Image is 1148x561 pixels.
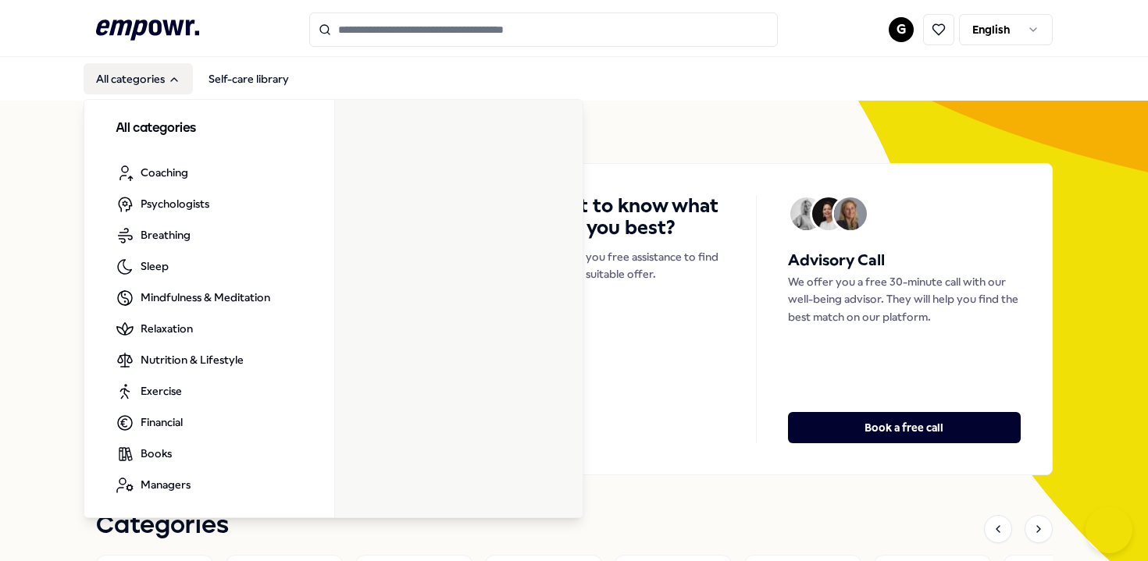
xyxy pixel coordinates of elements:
a: Sleep [103,251,181,282]
span: Psychologists [141,195,209,212]
a: Financial [103,407,195,439]
input: Search for products, categories or subcategories [309,12,778,47]
a: Self-care library [196,63,301,94]
h5: Advisory Call [788,248,1021,273]
nav: Main [84,63,301,94]
a: Mindfulness & Meditation [103,282,283,314]
span: Breathing [141,226,191,243]
span: Financial [141,414,183,431]
span: Sleep [141,257,169,275]
a: Breathing [103,220,203,251]
div: All categories [84,100,584,520]
span: Books [141,445,172,462]
span: Relaxation [141,320,193,337]
h4: Want to know what suits you best? [538,195,724,239]
h1: Categories [96,506,229,545]
span: Mindfulness & Meditation [141,289,270,306]
span: Exercise [141,382,182,399]
span: Nutrition & Lifestyle [141,351,244,368]
a: Managers [103,470,203,501]
p: We offer you a free 30-minute call with our well-being advisor. They will help you find the best ... [788,273,1021,325]
a: Relaxation [103,314,205,345]
iframe: Help Scout Beacon - Open [1086,506,1132,553]
a: Psychologists [103,189,222,220]
span: Managers [141,476,191,493]
a: Coaching [103,158,201,189]
img: Avatar [790,197,823,230]
h3: All categories [116,119,303,139]
img: Avatar [812,197,845,230]
a: Books [103,439,184,470]
a: Nutrition & Lifestyle [103,345,256,376]
a: Exercise [103,376,194,407]
button: Book a free call [788,412,1021,443]
p: We offer you free assistance to find the most suitable offer. [538,248,724,283]
button: All categories [84,63,193,94]
img: Avatar [834,197,867,230]
button: G [889,17,914,42]
span: Coaching [141,164,188,181]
